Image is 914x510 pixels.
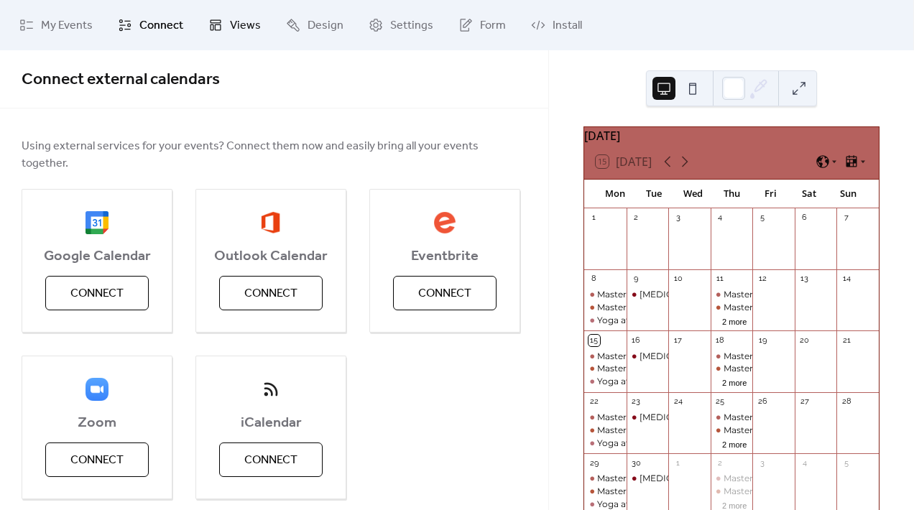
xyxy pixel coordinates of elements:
[715,397,726,407] div: 25
[673,397,683,407] div: 24
[597,351,726,363] div: Master Your Balance at FUMC
[588,335,599,346] div: 15
[757,274,767,284] div: 12
[673,274,683,284] div: 10
[588,458,599,468] div: 29
[448,6,517,45] a: Form
[390,17,433,34] span: Settings
[627,473,669,485] div: Tai Chi at FUMC
[418,285,471,302] span: Connect
[597,315,729,327] div: Yoga at [GEOGRAPHIC_DATA]
[673,335,683,346] div: 17
[584,289,627,301] div: Master Your Balance at FUMC
[716,437,752,450] button: 2 more
[22,414,172,432] span: Zoom
[627,412,669,424] div: Tai Chi at FUMC
[724,412,852,424] div: Master Your Balance at FUMC
[584,473,627,485] div: Master Your Balance at FUMC
[584,437,627,450] div: Yoga at FUMC
[588,213,599,223] div: 1
[711,412,753,424] div: Master Your Balance at FUMC
[70,285,124,302] span: Connect
[553,17,582,34] span: Install
[673,458,683,468] div: 1
[799,397,810,407] div: 27
[631,458,642,468] div: 30
[259,378,282,401] img: ical
[757,458,767,468] div: 3
[790,180,828,208] div: Sat
[308,17,343,34] span: Design
[627,351,669,363] div: Tai Chi at FUMC
[244,452,297,469] span: Connect
[711,486,753,498] div: Master Your Midlife at FUMC
[588,397,599,407] div: 22
[724,473,852,485] div: Master Your Balance at FUMC
[584,486,627,498] div: Master Your Midlife at FUMC
[86,378,109,401] img: zoom
[597,425,789,437] div: Master Your Midlife at [GEOGRAPHIC_DATA]
[480,17,506,34] span: Form
[597,302,789,314] div: Master Your Midlife at [GEOGRAPHIC_DATA]
[716,315,752,327] button: 2 more
[261,211,280,234] img: outlook
[715,335,726,346] div: 18
[631,213,642,223] div: 2
[275,6,354,45] a: Design
[711,302,753,314] div: Master Your Midlife at FUMC
[724,289,852,301] div: Master Your Balance at FUMC
[757,335,767,346] div: 19
[597,437,729,450] div: Yoga at [GEOGRAPHIC_DATA]
[715,274,726,284] div: 11
[711,425,753,437] div: Master Your Midlife at FUMC
[627,289,669,301] div: Tai Chi at FUMC
[640,412,827,424] div: [MEDICAL_DATA] at [GEOGRAPHIC_DATA]
[45,276,149,310] button: Connect
[841,335,851,346] div: 21
[597,473,726,485] div: Master Your Balance at FUMC
[584,363,627,375] div: Master Your Midlife at FUMC
[757,213,767,223] div: 5
[631,274,642,284] div: 9
[230,17,261,34] span: Views
[584,315,627,327] div: Yoga at FUMC
[841,274,851,284] div: 14
[712,180,751,208] div: Thu
[244,285,297,302] span: Connect
[640,351,827,363] div: [MEDICAL_DATA] at [GEOGRAPHIC_DATA]
[673,213,683,223] div: 3
[711,289,753,301] div: Master Your Balance at FUMC
[751,180,790,208] div: Fri
[584,302,627,314] div: Master Your Midlife at FUMC
[107,6,194,45] a: Connect
[22,64,220,96] span: Connect external calendars
[724,351,852,363] div: Master Your Balance at FUMC
[799,458,810,468] div: 4
[22,138,527,172] span: Using external services for your events? Connect them now and easily bring all your events together.
[799,274,810,284] div: 13
[520,6,593,45] a: Install
[41,17,93,34] span: My Events
[196,248,346,265] span: Outlook Calendar
[584,376,627,388] div: Yoga at FUMC
[584,127,879,144] div: [DATE]
[45,442,149,477] button: Connect
[715,213,726,223] div: 4
[196,414,346,432] span: iCalendar
[799,335,810,346] div: 20
[584,425,627,437] div: Master Your Midlife at FUMC
[597,486,789,498] div: Master Your Midlife at [GEOGRAPHIC_DATA]
[22,248,172,265] span: Google Calendar
[597,363,789,375] div: Master Your Midlife at [GEOGRAPHIC_DATA]
[219,276,323,310] button: Connect
[139,17,183,34] span: Connect
[841,458,851,468] div: 5
[198,6,272,45] a: Views
[716,376,752,388] button: 2 more
[711,351,753,363] div: Master Your Balance at FUMC
[596,180,634,208] div: Mon
[393,276,497,310] button: Connect
[9,6,103,45] a: My Events
[828,180,867,208] div: Sun
[370,248,520,265] span: Eventbrite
